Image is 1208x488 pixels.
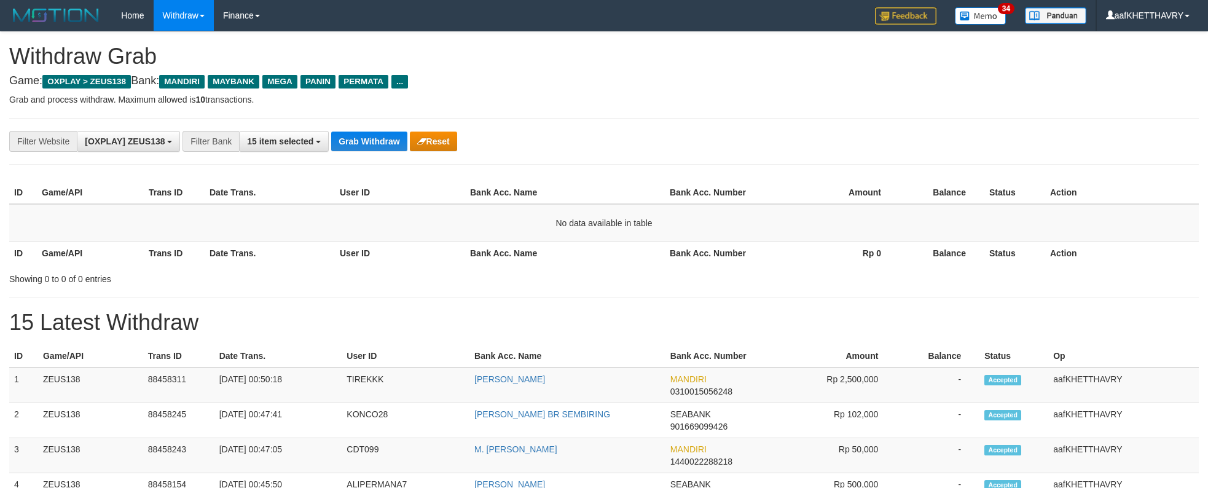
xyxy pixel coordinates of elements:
div: Showing 0 to 0 of 0 entries [9,268,494,285]
strong: 10 [195,95,205,104]
img: Feedback.jpg [875,7,936,25]
td: 88458243 [143,438,214,473]
th: ID [9,242,37,264]
td: TIREKKK [342,368,469,403]
span: SEABANK [670,409,711,419]
th: Balance [900,181,984,204]
td: 88458245 [143,403,214,438]
th: ID [9,345,38,368]
div: Filter Website [9,131,77,152]
button: Reset [410,132,457,151]
a: M. [PERSON_NAME] [474,444,557,454]
td: [DATE] 00:47:41 [214,403,342,438]
span: Copy 901669099426 to clipboard [670,422,728,431]
button: 15 item selected [239,131,329,152]
h1: Withdraw Grab [9,44,1199,69]
th: Status [979,345,1048,368]
div: Filter Bank [182,131,239,152]
td: Rp 50,000 [772,438,897,473]
img: MOTION_logo.png [9,6,103,25]
th: Op [1048,345,1199,368]
th: Date Trans. [205,242,335,264]
th: Status [984,181,1045,204]
td: ZEUS138 [38,368,143,403]
span: ... [391,75,408,89]
th: Bank Acc. Name [465,242,665,264]
h1: 15 Latest Withdraw [9,310,1199,335]
span: PERMATA [339,75,388,89]
td: - [896,438,979,473]
th: Game/API [37,181,144,204]
td: KONCO28 [342,403,469,438]
td: [DATE] 00:50:18 [214,368,342,403]
th: Balance [896,345,979,368]
button: [OXPLAY] ZEUS138 [77,131,180,152]
th: Date Trans. [214,345,342,368]
th: Bank Acc. Number [665,345,772,368]
span: Accepted [984,375,1021,385]
th: Balance [900,242,984,264]
span: Copy 1440022288218 to clipboard [670,457,732,466]
th: Status [984,242,1045,264]
th: Amount [772,181,900,204]
span: Accepted [984,445,1021,455]
th: Action [1045,242,1199,264]
td: Rp 102,000 [772,403,897,438]
span: 15 item selected [247,136,313,146]
td: CDT099 [342,438,469,473]
th: Trans ID [144,181,205,204]
span: PANIN [300,75,335,89]
td: 1 [9,368,38,403]
a: [PERSON_NAME] [474,374,545,384]
span: OXPLAY > ZEUS138 [42,75,131,89]
th: User ID [335,242,465,264]
td: aafKHETTHAVRY [1048,403,1199,438]
th: Bank Acc. Number [665,181,772,204]
h4: Game: Bank: [9,75,1199,87]
img: panduan.png [1025,7,1086,24]
td: Rp 2,500,000 [772,368,897,403]
span: [OXPLAY] ZEUS138 [85,136,165,146]
td: 2 [9,403,38,438]
th: ID [9,181,37,204]
th: Trans ID [143,345,214,368]
td: aafKHETTHAVRY [1048,438,1199,473]
button: Grab Withdraw [331,132,407,151]
th: User ID [342,345,469,368]
span: MAYBANK [208,75,259,89]
td: [DATE] 00:47:05 [214,438,342,473]
span: MANDIRI [670,444,707,454]
td: 88458311 [143,368,214,403]
span: Copy 0310015056248 to clipboard [670,387,732,396]
th: Amount [772,345,897,368]
a: [PERSON_NAME] BR SEMBIRING [474,409,610,419]
img: Button%20Memo.svg [955,7,1006,25]
td: ZEUS138 [38,403,143,438]
td: - [896,403,979,438]
th: Game/API [37,242,144,264]
th: Rp 0 [772,242,900,264]
th: Bank Acc. Number [665,242,772,264]
th: Trans ID [144,242,205,264]
span: Accepted [984,410,1021,420]
span: MEGA [262,75,297,89]
p: Grab and process withdraw. Maximum allowed is transactions. [9,93,1199,106]
span: MANDIRI [159,75,205,89]
span: MANDIRI [670,374,707,384]
td: - [896,368,979,403]
th: Date Trans. [205,181,335,204]
span: 34 [998,3,1014,14]
th: Game/API [38,345,143,368]
td: No data available in table [9,204,1199,242]
td: ZEUS138 [38,438,143,473]
th: User ID [335,181,465,204]
th: Bank Acc. Name [469,345,665,368]
td: aafKHETTHAVRY [1048,368,1199,403]
th: Action [1045,181,1199,204]
th: Bank Acc. Name [465,181,665,204]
